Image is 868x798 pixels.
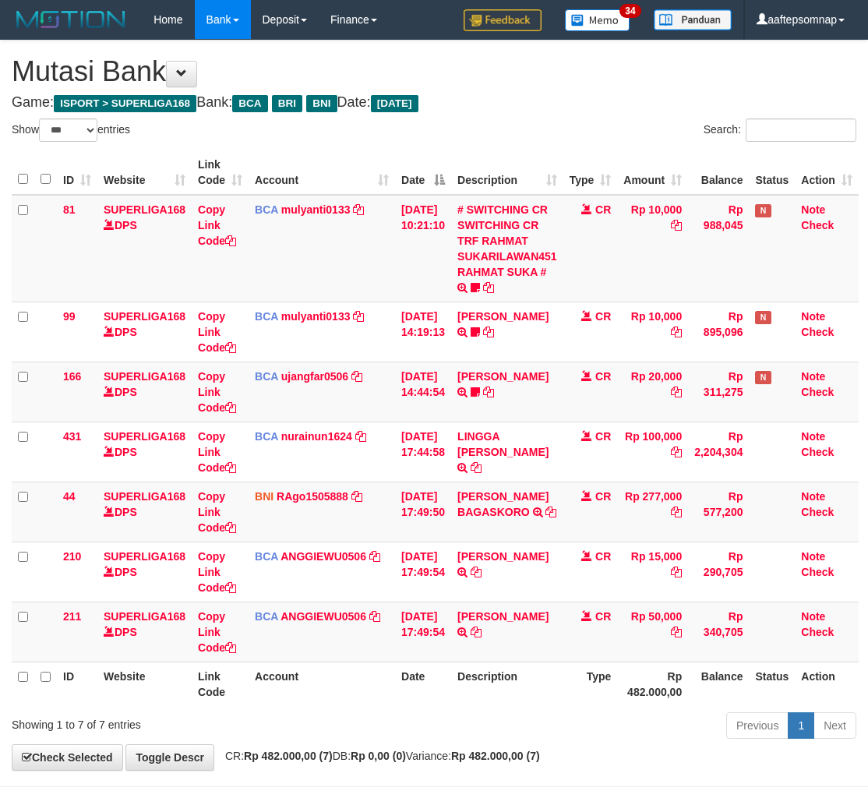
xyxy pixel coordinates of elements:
td: Rp 20,000 [617,362,688,422]
td: DPS [97,602,192,662]
span: BCA [255,550,278,563]
span: BCA [255,370,278,383]
a: SUPERLIGA168 [104,490,185,503]
a: mulyanti0133 [281,310,351,323]
th: Date [395,662,451,706]
a: Copy Rp 10,000 to clipboard [671,219,682,231]
h1: Mutasi Bank [12,56,856,87]
td: DPS [97,195,192,302]
td: Rp 10,000 [617,195,688,302]
a: Note [801,490,825,503]
a: SUPERLIGA168 [104,550,185,563]
span: BCA [255,203,278,216]
td: Rp 311,275 [688,362,749,422]
th: Balance [688,150,749,195]
th: Type: activate to sort column ascending [563,150,618,195]
span: ISPORT > SUPERLIGA168 [54,95,196,112]
img: Button%20Memo.svg [565,9,630,31]
a: Copy Rp 100,000 to clipboard [671,446,682,458]
td: DPS [97,542,192,602]
span: CR [595,610,611,623]
a: [PERSON_NAME] [457,550,549,563]
a: Check [801,626,834,638]
a: Check [801,566,834,578]
td: Rp 577,200 [688,482,749,542]
a: Copy Rp 10,000 to clipboard [671,326,682,338]
th: Balance [688,662,749,706]
span: CR [595,490,611,503]
a: SUPERLIGA168 [104,430,185,443]
td: [DATE] 17:49:54 [395,542,451,602]
a: Note [801,203,825,216]
th: Status [749,662,795,706]
div: Showing 1 to 7 of 7 entries [12,711,350,733]
a: Copy ARIEF HIDAYAT to clipboard [471,626,482,638]
td: DPS [97,362,192,422]
th: ID: activate to sort column ascending [57,150,97,195]
span: 34 [619,4,640,18]
a: SUPERLIGA168 [104,370,185,383]
span: 99 [63,310,76,323]
a: [PERSON_NAME] [457,610,549,623]
th: Description [451,662,563,706]
th: Date: activate to sort column descending [395,150,451,195]
span: Has Note [755,311,771,324]
a: nurainun1624 [281,430,352,443]
td: Rp 10,000 [617,302,688,362]
h4: Game: Bank: Date: [12,95,856,111]
span: CR [595,430,611,443]
span: 211 [63,610,81,623]
img: Feedback.jpg [464,9,542,31]
a: [PERSON_NAME] [457,370,549,383]
a: Note [801,610,825,623]
a: Check [801,326,834,338]
td: Rp 100,000 [617,422,688,482]
td: [DATE] 14:19:13 [395,302,451,362]
a: Toggle Descr [125,744,214,771]
th: Website: activate to sort column ascending [97,150,192,195]
a: Copy RITA RISNAWATI to clipboard [471,566,482,578]
span: CR [595,310,611,323]
a: ANGGIEWU0506 [281,610,366,623]
a: Copy RAgo1505888 to clipboard [351,490,362,503]
a: 1 [788,712,814,739]
th: Link Code [192,662,249,706]
span: BCA [255,610,278,623]
span: 210 [63,550,81,563]
a: [PERSON_NAME] [457,310,549,323]
td: [DATE] 17:44:58 [395,422,451,482]
a: Copy mulyanti0133 to clipboard [353,203,364,216]
a: Copy Link Code [198,203,236,247]
input: Search: [746,118,856,142]
a: ujangfar0506 [281,370,348,383]
a: SUPERLIGA168 [104,203,185,216]
a: Copy Rp 15,000 to clipboard [671,566,682,578]
th: Account: activate to sort column ascending [249,150,395,195]
th: Rp 482.000,00 [617,662,688,706]
td: Rp 277,000 [617,482,688,542]
a: Note [801,430,825,443]
td: Rp 895,096 [688,302,749,362]
a: Copy ANGGIEWU0506 to clipboard [369,550,380,563]
a: Copy MUHAMMAD REZA to clipboard [483,326,494,338]
a: Copy Link Code [198,310,236,354]
a: Copy Link Code [198,370,236,414]
select: Showentries [39,118,97,142]
td: Rp 2,204,304 [688,422,749,482]
strong: Rp 482.000,00 (7) [451,750,540,762]
a: mulyanti0133 [281,203,351,216]
a: Copy nurainun1624 to clipboard [355,430,366,443]
th: ID [57,662,97,706]
td: Rp 290,705 [688,542,749,602]
a: Copy ujangfar0506 to clipboard [351,370,362,383]
a: LINGGA [PERSON_NAME] [457,430,549,458]
a: Copy Rp 277,000 to clipboard [671,506,682,518]
a: Copy Link Code [198,430,236,474]
td: [DATE] 17:49:54 [395,602,451,662]
a: Copy ANGGIEWU0506 to clipboard [369,610,380,623]
span: 81 [63,203,76,216]
th: Link Code: activate to sort column ascending [192,150,249,195]
a: Check Selected [12,744,123,771]
th: Description: activate to sort column ascending [451,150,563,195]
a: Copy Rp 50,000 to clipboard [671,626,682,638]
